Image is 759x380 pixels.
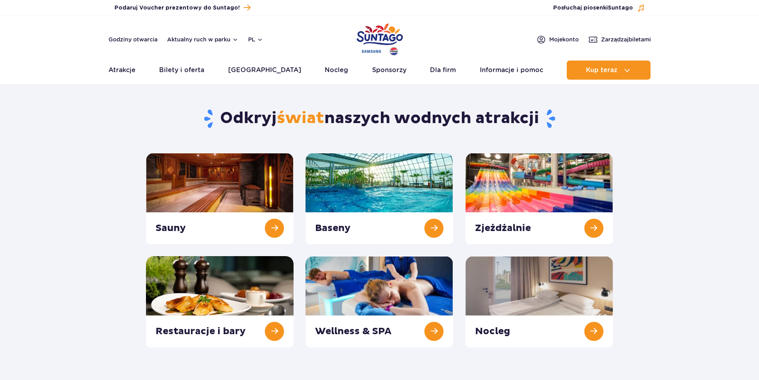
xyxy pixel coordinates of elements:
a: Godziny otwarcia [108,35,158,43]
a: Zarządzajbiletami [588,35,651,44]
a: [GEOGRAPHIC_DATA] [228,61,301,80]
a: Park of Poland [357,20,403,57]
a: Dla firm [430,61,456,80]
a: Sponsorzy [372,61,406,80]
a: Podaruj Voucher prezentowy do Suntago! [114,2,250,13]
button: Kup teraz [567,61,651,80]
a: Mojekonto [536,35,579,44]
a: Informacje i pomoc [480,61,543,80]
a: Atrakcje [108,61,136,80]
span: Moje konto [549,35,579,43]
span: Posłuchaj piosenki [553,4,633,12]
span: świat [277,108,324,128]
span: Suntago [608,5,633,11]
span: Podaruj Voucher prezentowy do Suntago! [114,4,240,12]
h1: Odkryj naszych wodnych atrakcji [146,108,613,129]
span: Zarządzaj biletami [601,35,651,43]
a: Nocleg [325,61,348,80]
button: Posłuchaj piosenkiSuntago [553,4,645,12]
a: Bilety i oferta [159,61,204,80]
button: Aktualny ruch w parku [167,36,239,43]
span: Kup teraz [586,67,617,74]
button: pl [248,35,263,43]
